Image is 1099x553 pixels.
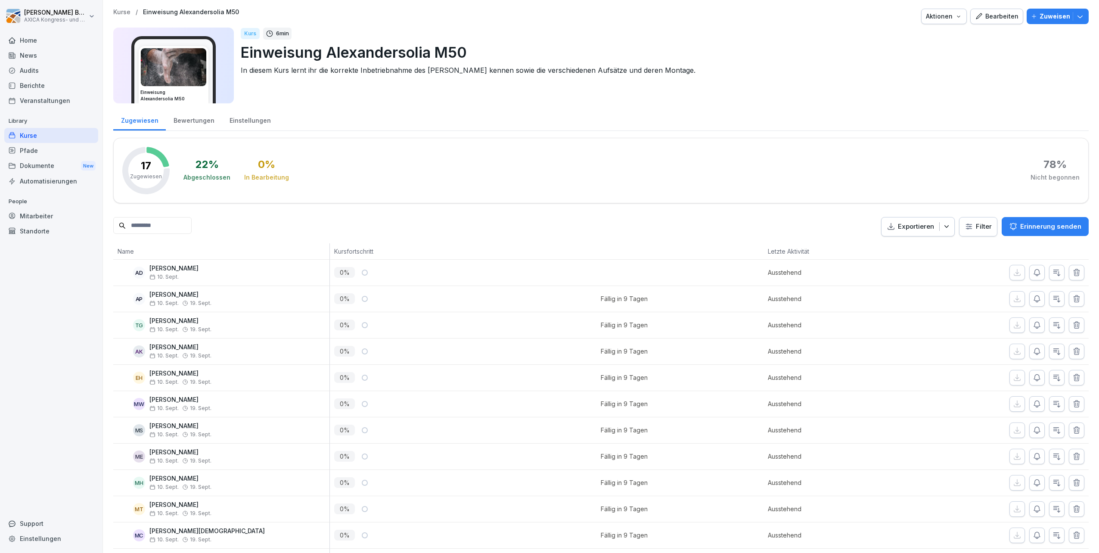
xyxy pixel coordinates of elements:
span: 19. Sept. [190,537,211,543]
div: Nicht begonnen [1031,173,1080,182]
h3: Einweisung Alexandersolia M50 [140,89,207,102]
div: ME [133,450,145,463]
img: kr10s27pyqr9zptkmwfo66n3.png [141,48,206,86]
span: 19. Sept. [190,484,211,490]
p: [PERSON_NAME] Beck [24,9,87,16]
p: [PERSON_NAME] [149,396,211,404]
p: [PERSON_NAME] [149,449,211,456]
a: DokumenteNew [4,158,98,174]
p: Ausstehend [768,399,899,408]
a: Mitarbeiter [4,208,98,224]
p: Ausstehend [768,294,899,303]
div: Support [4,516,98,531]
p: [PERSON_NAME] [149,370,211,377]
span: 19. Sept. [190,405,211,411]
span: 10. Sept. [149,300,179,306]
p: Name [118,247,325,256]
div: MC [133,529,145,541]
span: 19. Sept. [190,432,211,438]
div: MW [133,398,145,410]
p: Ausstehend [768,320,899,329]
p: Ausstehend [768,478,899,487]
div: Aktionen [926,12,962,21]
span: 10. Sept. [149,274,179,280]
span: 10. Sept. [149,510,179,516]
a: News [4,48,98,63]
span: 19. Sept. [190,379,211,385]
div: Abgeschlossen [183,173,230,182]
p: Ausstehend [768,373,899,382]
p: [PERSON_NAME] [149,291,211,298]
p: In diesem Kurs lernt ihr die korrekte Inbetriebnahme des [PERSON_NAME] kennen sowie die verschied... [241,65,1082,75]
a: Berichte [4,78,98,93]
p: Library [4,114,98,128]
p: Kurse [113,9,130,16]
p: Ausstehend [768,504,899,513]
div: Bewertungen [166,109,222,130]
a: Bearbeiten [970,9,1023,24]
p: 0 % [334,346,355,357]
p: 0 % [334,451,355,462]
div: Fällig in 9 Tagen [601,478,648,487]
p: Ausstehend [768,347,899,356]
span: 10. Sept. [149,432,179,438]
a: Einstellungen [4,531,98,546]
p: 0 % [334,503,355,514]
span: 19. Sept. [190,458,211,464]
span: 10. Sept. [149,484,179,490]
span: 10. Sept. [149,326,179,332]
p: Ausstehend [768,531,899,540]
a: Veranstaltungen [4,93,98,108]
p: 0 % [334,530,355,541]
a: Home [4,33,98,48]
div: Fällig in 9 Tagen [601,426,648,435]
a: Automatisierungen [4,174,98,189]
p: 6 min [276,29,289,38]
div: MT [133,503,145,515]
button: Zuweisen [1027,9,1089,24]
div: AP [133,293,145,305]
p: [PERSON_NAME] [149,265,199,272]
a: Einweisung Alexandersolia M50 [143,9,239,16]
div: Standorte [4,224,98,239]
p: [PERSON_NAME] [149,344,211,351]
span: 10. Sept. [149,537,179,543]
div: Fällig in 9 Tagen [601,373,648,382]
div: Fällig in 9 Tagen [601,399,648,408]
p: 0 % [334,293,355,304]
p: Zugewiesen [130,173,162,180]
div: Fällig in 9 Tagen [601,504,648,513]
div: AD [133,267,145,279]
div: Fällig in 9 Tagen [601,294,648,303]
div: Einstellungen [222,109,278,130]
p: People [4,195,98,208]
div: Bearbeiten [975,12,1018,21]
span: 10. Sept. [149,353,179,359]
span: 19. Sept. [190,353,211,359]
span: 19. Sept. [190,326,211,332]
span: 19. Sept. [190,300,211,306]
div: Kurse [4,128,98,143]
button: Erinnerung senden [1002,217,1089,236]
p: 0 % [334,267,355,278]
div: Fällig in 9 Tagen [601,320,648,329]
p: Kursfortschritt [334,247,596,256]
p: 0 % [334,372,355,383]
a: Zugewiesen [113,109,166,130]
a: Pfade [4,143,98,158]
p: Ausstehend [768,452,899,461]
p: 0 % [334,320,355,330]
span: 10. Sept. [149,379,179,385]
div: 0 % [258,159,275,170]
div: Audits [4,63,98,78]
p: [PERSON_NAME] [149,423,211,430]
p: 17 [141,161,151,171]
div: In Bearbeitung [244,173,289,182]
div: MS [133,424,145,436]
